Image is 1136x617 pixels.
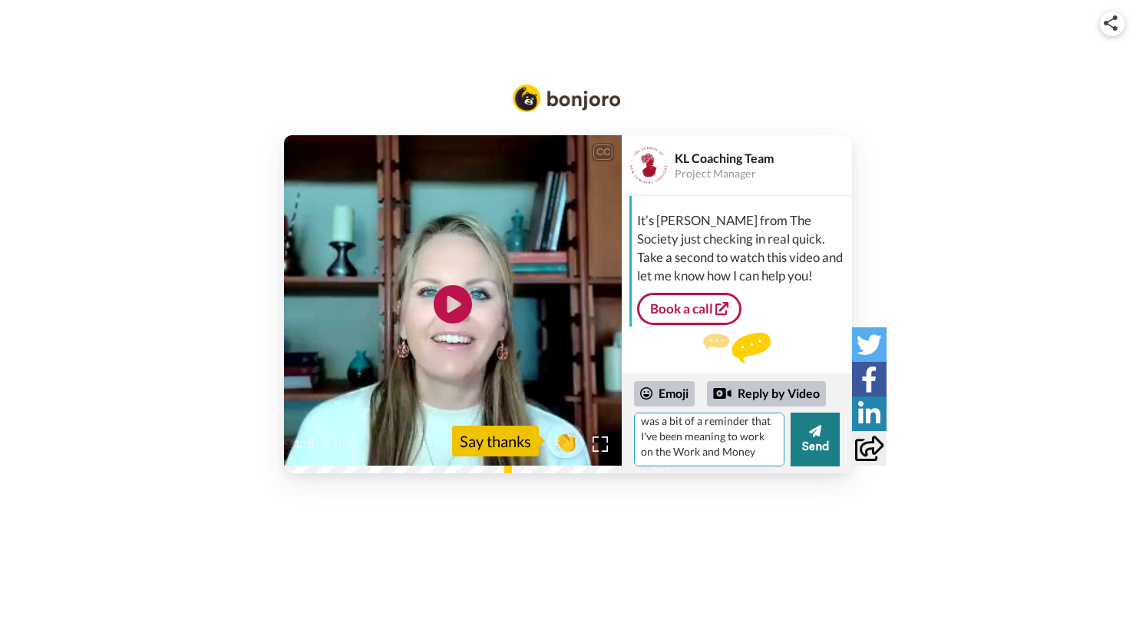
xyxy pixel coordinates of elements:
[707,381,826,407] div: Reply by Video
[1104,15,1118,31] img: ic_share.svg
[637,293,741,325] a: Book a call
[295,435,322,453] span: 1:15
[325,435,330,453] span: /
[593,436,608,452] img: Full screen
[634,413,784,466] textarea: Hi [PERSON_NAME]! I haven't had tons of time to work on Society related stuff. But the good news ...
[630,147,667,184] img: Profile Image
[713,384,731,403] div: Reply by Video
[791,413,840,466] button: Send
[675,168,851,181] div: Project Manager
[547,429,585,453] span: 👏
[333,435,360,453] span: 1:15
[634,381,695,406] div: Emoji
[675,151,851,165] div: KL Coaching Team
[513,85,620,112] img: Bonjoro Logo
[703,333,771,363] img: message.svg
[593,144,613,160] div: CC
[547,423,585,458] button: 👏
[452,426,539,456] div: Say thanks
[622,333,852,389] div: Send KL Coaching a reply.
[637,174,848,285] div: Hi [PERSON_NAME], It’s [PERSON_NAME] from The Society just checking in real quick. Take a second ...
